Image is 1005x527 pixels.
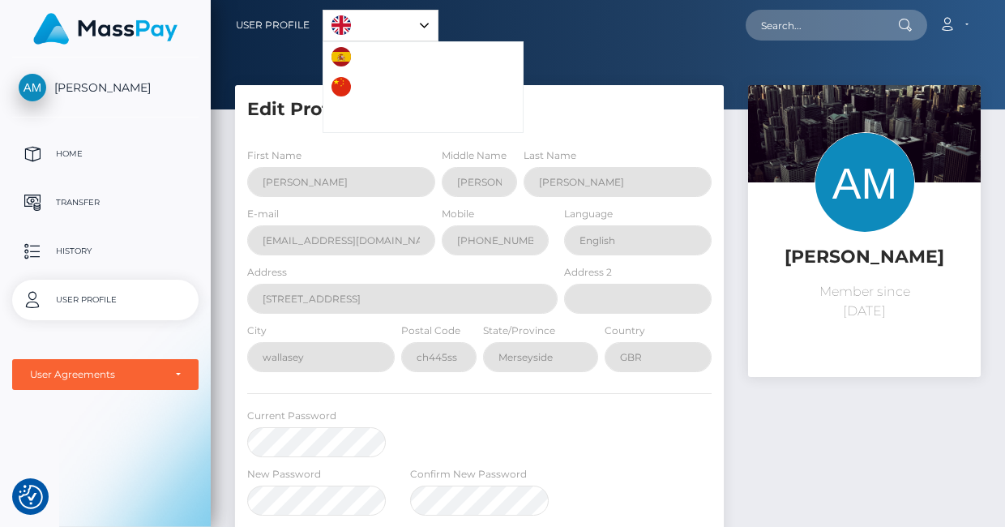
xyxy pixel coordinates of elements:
[483,323,555,338] label: State/Province
[564,265,612,280] label: Address 2
[30,368,163,381] div: User Agreements
[323,41,524,133] ul: Language list
[605,323,645,338] label: Country
[236,8,310,42] a: User Profile
[564,207,613,221] label: Language
[19,142,192,166] p: Home
[323,72,422,102] a: 中文 (简体)
[442,207,474,221] label: Mobile
[442,148,507,163] label: Middle Name
[760,245,969,270] h5: [PERSON_NAME]
[12,359,199,390] button: User Agreements
[748,85,981,240] img: ...
[247,97,712,122] h5: Edit Profile
[19,239,192,263] p: History
[410,467,527,482] label: Confirm New Password
[33,13,177,45] img: MassPay
[12,182,199,223] a: Transfer
[247,207,279,221] label: E-mail
[323,102,523,132] a: Português ([GEOGRAPHIC_DATA])
[247,148,301,163] label: First Name
[323,42,414,72] a: Español
[12,134,199,174] a: Home
[12,80,199,95] span: [PERSON_NAME]
[323,11,438,41] a: English
[323,10,438,41] div: Language
[19,191,192,215] p: Transfer
[760,282,969,321] p: Member since [DATE]
[19,485,43,509] button: Consent Preferences
[19,485,43,509] img: Revisit consent button
[19,288,192,312] p: User Profile
[12,231,199,272] a: History
[12,280,199,320] a: User Profile
[247,265,287,280] label: Address
[746,10,898,41] input: Search...
[524,148,576,163] label: Last Name
[401,323,460,338] label: Postal Code
[247,409,336,423] label: Current Password
[247,467,321,482] label: New Password
[323,10,438,41] aside: Language selected: English
[247,323,267,338] label: City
